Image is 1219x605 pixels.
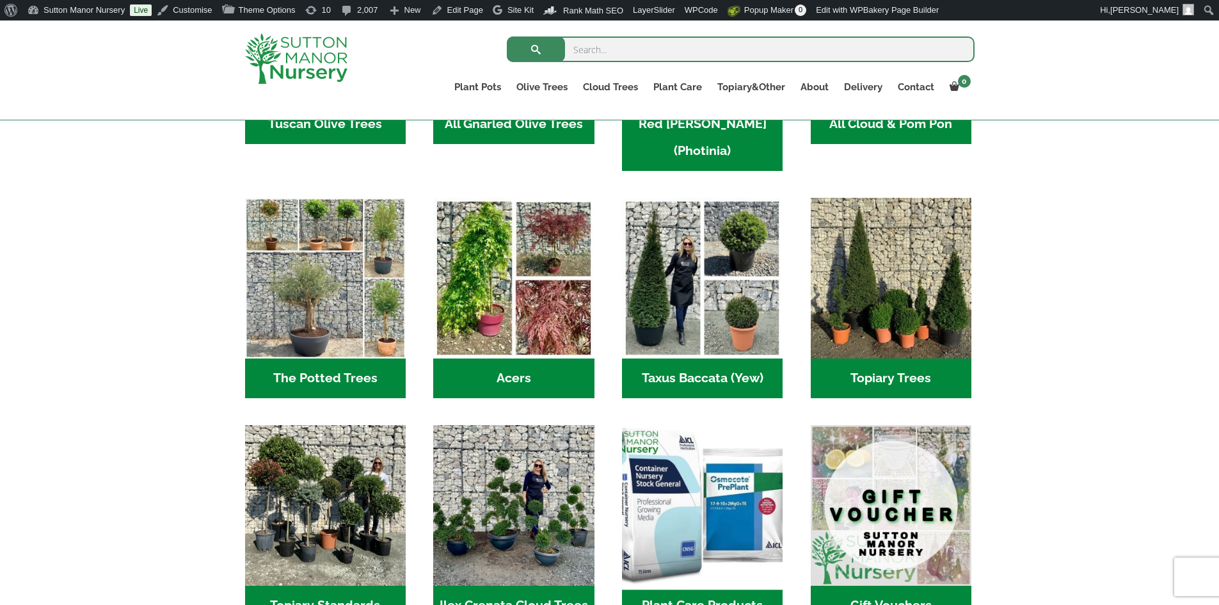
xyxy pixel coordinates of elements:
[433,198,594,398] a: Visit product category Acers
[710,78,793,96] a: Topiary&Other
[447,78,509,96] a: Plant Pots
[507,36,975,62] input: Search...
[433,104,594,144] h2: All Gnarled Olive Trees
[811,425,971,586] img: Home - MAIN
[433,425,594,586] img: Home - 9CE163CB 973F 4905 8AD5 A9A890F87D43
[433,198,594,359] img: Home - Untitled Project 4
[245,198,406,398] a: Visit product category The Potted Trees
[622,104,783,171] h2: Red [PERSON_NAME] (Photinia)
[622,198,783,398] a: Visit product category Taxus Baccata (Yew)
[509,78,575,96] a: Olive Trees
[646,78,710,96] a: Plant Care
[942,78,975,96] a: 0
[811,198,971,398] a: Visit product category Topiary Trees
[245,198,406,359] img: Home - new coll
[245,33,347,84] img: logo
[622,359,783,398] h2: Taxus Baccata (Yew)
[811,104,971,144] h2: All Cloud & Pom Pon
[1110,5,1179,15] span: [PERSON_NAME]
[245,425,406,586] img: Home - IMG 5223
[245,359,406,398] h2: The Potted Trees
[563,6,623,15] span: Rank Math SEO
[836,78,890,96] a: Delivery
[507,5,534,15] span: Site Kit
[433,359,594,398] h2: Acers
[811,198,971,359] img: Home - C8EC7518 C483 4BAA AA61 3CAAB1A4C7C4 1 201 a
[622,198,783,359] img: Home - Untitled Project
[575,78,646,96] a: Cloud Trees
[795,4,806,16] span: 0
[245,104,406,144] h2: Tuscan Olive Trees
[811,359,971,398] h2: Topiary Trees
[890,78,942,96] a: Contact
[793,78,836,96] a: About
[958,75,971,88] span: 0
[618,421,787,590] img: Home - food and soil
[130,4,152,16] a: Live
